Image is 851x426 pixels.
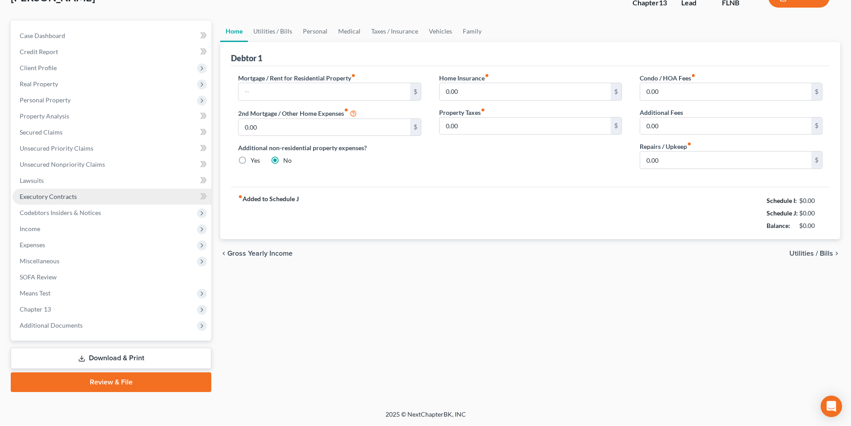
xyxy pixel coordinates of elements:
[20,48,58,55] span: Credit Report
[251,156,260,165] label: Yes
[13,28,211,44] a: Case Dashboard
[481,108,485,112] i: fiber_manual_record
[799,209,823,218] div: $0.00
[20,32,65,39] span: Case Dashboard
[20,64,57,72] span: Client Profile
[238,108,357,118] label: 2nd Mortgage / Other Home Expenses
[687,142,692,146] i: fiber_manual_record
[611,83,621,100] div: $
[789,250,840,257] button: Utilities / Bills chevron_right
[238,143,421,152] label: Additional non-residential property expenses?
[440,83,611,100] input: --
[13,124,211,140] a: Secured Claims
[238,194,299,232] strong: Added to Schedule J
[238,194,243,199] i: fiber_manual_record
[13,189,211,205] a: Executory Contracts
[811,152,822,169] div: $
[20,144,93,152] span: Unsecured Priority Claims
[20,177,44,184] span: Lawsuits
[640,73,696,83] label: Condo / HOA Fees
[220,21,248,42] a: Home
[13,108,211,124] a: Property Analysis
[298,21,333,42] a: Personal
[366,21,423,42] a: Taxes / Insurance
[691,73,696,78] i: fiber_manual_record
[20,193,77,200] span: Executory Contracts
[640,118,811,135] input: --
[239,83,410,100] input: --
[11,372,211,392] a: Review & File
[13,173,211,189] a: Lawsuits
[799,221,823,230] div: $0.00
[789,250,833,257] span: Utilities / Bills
[439,108,485,117] label: Property Taxes
[640,108,683,117] label: Additional Fees
[640,83,811,100] input: --
[457,21,487,42] a: Family
[20,112,69,120] span: Property Analysis
[333,21,366,42] a: Medical
[171,410,680,426] div: 2025 © NextChapterBK, INC
[238,73,356,83] label: Mortgage / Rent for Residential Property
[20,305,51,313] span: Chapter 13
[20,80,58,88] span: Real Property
[20,96,71,104] span: Personal Property
[283,156,292,165] label: No
[767,222,790,229] strong: Balance:
[248,21,298,42] a: Utilities / Bills
[11,348,211,369] a: Download & Print
[220,250,293,257] button: chevron_left Gross Yearly Income
[13,140,211,156] a: Unsecured Priority Claims
[485,73,489,78] i: fiber_manual_record
[833,250,840,257] i: chevron_right
[410,119,421,136] div: $
[20,225,40,232] span: Income
[20,321,83,329] span: Additional Documents
[423,21,457,42] a: Vehicles
[20,257,59,265] span: Miscellaneous
[611,118,621,135] div: $
[640,142,692,151] label: Repairs / Upkeep
[821,396,842,417] div: Open Intercom Messenger
[439,73,489,83] label: Home Insurance
[20,209,101,216] span: Codebtors Insiders & Notices
[13,44,211,60] a: Credit Report
[767,197,797,204] strong: Schedule I:
[799,196,823,205] div: $0.00
[20,273,57,281] span: SOFA Review
[767,209,798,217] strong: Schedule J:
[410,83,421,100] div: $
[440,118,611,135] input: --
[220,250,227,257] i: chevron_left
[344,108,348,112] i: fiber_manual_record
[351,73,356,78] i: fiber_manual_record
[239,119,410,136] input: --
[227,250,293,257] span: Gross Yearly Income
[20,289,50,297] span: Means Test
[20,160,105,168] span: Unsecured Nonpriority Claims
[811,118,822,135] div: $
[811,83,822,100] div: $
[13,156,211,173] a: Unsecured Nonpriority Claims
[640,152,811,169] input: --
[20,128,63,136] span: Secured Claims
[231,53,262,63] div: Debtor 1
[20,241,45,249] span: Expenses
[13,269,211,285] a: SOFA Review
